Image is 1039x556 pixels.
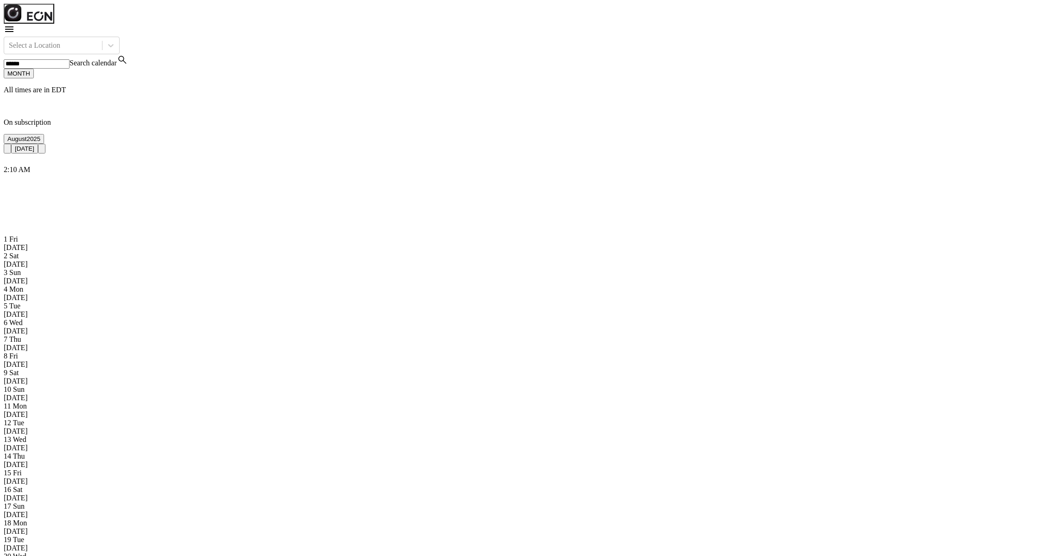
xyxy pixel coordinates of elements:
div: 8 Fri [4,352,1035,360]
button: MONTH [4,69,34,78]
div: [DATE] [4,310,1035,319]
div: [DATE] [4,427,1035,435]
p: All times are in EDT [4,86,1035,94]
span: August [7,135,27,142]
div: 18 Mon [4,519,1035,527]
p: On subscription [4,118,1035,127]
div: 1 Fri [4,235,1035,243]
div: [DATE] [4,494,1035,502]
div: [DATE] [4,243,1035,252]
div: 19 Tue [4,536,1035,544]
div: 2 Sat [4,252,1035,260]
div: 13 Wed [4,435,1035,444]
div: 16 Sat [4,486,1035,494]
div: [DATE] [4,327,1035,335]
label: Search calendar [70,59,117,67]
button: Next page [38,144,45,153]
button: Previous page [4,144,11,153]
div: 6 Wed [4,319,1035,327]
span: menu [4,24,15,35]
div: [DATE] [4,544,1035,552]
div: 14 Thu [4,452,1035,460]
div: 9 Sat [4,369,1035,377]
button: [DATE] [11,144,38,153]
div: 7 Thu [4,335,1035,344]
div: [DATE] [4,477,1035,486]
div: [DATE] [4,511,1035,519]
div: [DATE] [4,344,1035,352]
div: [DATE] [4,260,1035,268]
div: 10 Sun [4,385,1035,394]
div: [DATE] [4,277,1035,285]
div: [DATE] [4,360,1035,369]
div: 11 Mon [4,402,1035,410]
div: 5 Tue [4,302,1035,310]
div: [DATE] [4,394,1035,402]
span: 2025 [27,135,41,142]
div: 4 Mon [4,285,1035,294]
div: [DATE] [4,444,1035,452]
div: 3 Sun [4,268,1035,277]
div: [DATE] [4,460,1035,469]
div: 15 Fri [4,469,1035,477]
button: August2025 [4,134,44,144]
div: 12 Tue [4,419,1035,427]
div: [DATE] [4,527,1035,536]
div: [DATE] [4,294,1035,302]
div: 17 Sun [4,502,1035,511]
div: [DATE] [4,410,1035,419]
div: [DATE] [4,377,1035,385]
